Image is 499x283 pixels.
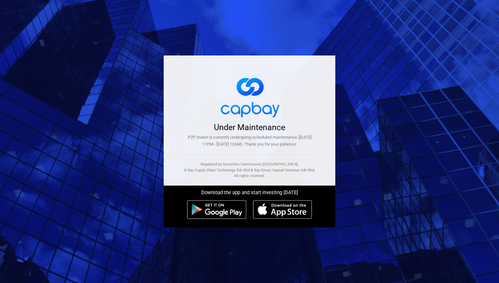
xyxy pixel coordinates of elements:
[159,186,340,197] div: Download the app and start investing [DATE]
[254,168,315,172] span: Bay Smart Capital Ventures Sdn Bhd.
[187,200,247,219] img: android
[214,121,285,134] text: Under Maintenance
[183,155,316,179] div: Regulated by Securities Commission [GEOGRAPHIC_DATA]. & All rights reserved.
[216,72,283,121] img: logo
[183,134,316,148] div: P2P Invest is currently undergoing scheduled maintenance ([DATE] 11PM - [DATE] 12AM). Thank you f...
[253,200,312,219] img: ios
[184,168,250,172] span: © Bay Supply Chain Technology Sdn Bhd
